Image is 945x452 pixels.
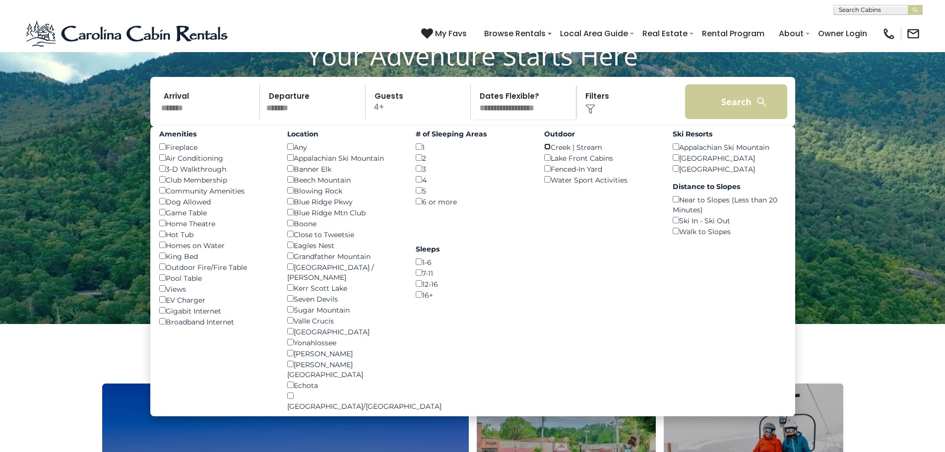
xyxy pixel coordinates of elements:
div: Appalachian Ski Mountain [673,141,786,152]
div: Fenced-In Yard [544,163,658,174]
div: Close to Tweetsie [287,229,401,240]
div: Views [159,283,273,294]
div: Dog Allowed [159,196,273,207]
div: Home Theatre [159,218,273,229]
div: [GEOGRAPHIC_DATA] [287,326,401,337]
div: Homes on Water [159,240,273,251]
div: Blue Ridge Mtn Club [287,207,401,218]
div: 6 or more [416,196,529,207]
div: [GEOGRAPHIC_DATA] [673,152,786,163]
div: 5 [416,185,529,196]
label: Sleeps [416,244,529,254]
div: King Bed [159,251,273,261]
div: 2 [416,152,529,163]
div: Outdoor Fire/Fire Table [159,261,273,272]
div: Pool Table [159,272,273,283]
div: [PERSON_NAME] [287,348,401,359]
img: search-regular-white.png [756,96,768,108]
img: phone-regular-black.png [882,27,896,41]
div: Echota [287,380,401,390]
div: Any [287,141,401,152]
div: Seven Devils [287,293,401,304]
label: Location [287,129,401,139]
div: Hot Tub [159,229,273,240]
div: Eagles Nest [287,240,401,251]
div: Near to Slopes (Less than 20 Minutes) [673,194,786,215]
div: Kerr Scott Lake [287,282,401,293]
div: Walk to Slopes [673,226,786,237]
div: Fireplace [159,141,273,152]
div: Appalachian Ski Mountain [287,152,401,163]
a: Owner Login [813,25,872,42]
a: Rental Program [697,25,769,42]
div: Grandfather Mountain [287,251,401,261]
div: Creek | Stream [544,141,658,152]
span: My Favs [435,27,467,40]
div: Lake Front Cabins [544,152,658,163]
div: Broadband Internet [159,316,273,327]
h3: Select Your Destination [101,349,845,384]
div: Gigabit Internet [159,305,273,316]
div: Beech Mountain [287,174,401,185]
div: [GEOGRAPHIC_DATA] / [PERSON_NAME] [287,261,401,282]
div: [GEOGRAPHIC_DATA]/[GEOGRAPHIC_DATA] [287,390,401,411]
a: About [774,25,809,42]
div: Blue Ridge Pkwy [287,196,401,207]
div: Yonahlossee [287,337,401,348]
div: 12-16 [416,278,529,289]
div: [PERSON_NAME][GEOGRAPHIC_DATA] [287,359,401,380]
div: Club Membership [159,174,273,185]
label: Ski Resorts [673,129,786,139]
img: Blue-2.png [25,19,231,49]
div: Boone [287,218,401,229]
a: Real Estate [637,25,693,42]
div: Community Amenities [159,185,273,196]
div: 4 [416,174,529,185]
div: Blowing Rock [287,185,401,196]
a: Local Area Guide [555,25,633,42]
img: mail-regular-black.png [906,27,920,41]
div: EV Charger [159,294,273,305]
label: Amenities [159,129,273,139]
div: Water Sport Activities [544,174,658,185]
div: Game Table [159,207,273,218]
img: filter--v1.png [585,104,595,114]
div: 1 [416,141,529,152]
div: 7-11 [416,267,529,278]
label: # of Sleeping Areas [416,129,529,139]
div: 3-D Walkthrough [159,163,273,174]
label: Distance to Slopes [673,182,786,192]
div: [GEOGRAPHIC_DATA] [673,163,786,174]
div: Valle Crucis [287,315,401,326]
div: Banner Elk [287,163,401,174]
button: Search [685,84,788,119]
h1: Your Adventure Starts Here [7,40,938,71]
label: Outdoor [544,129,658,139]
div: Ski In - Ski Out [673,215,786,226]
p: 4+ [369,84,471,119]
div: Sugar Mountain [287,304,401,315]
div: Air Conditioning [159,152,273,163]
div: 1-6 [416,257,529,267]
a: My Favs [421,27,469,40]
div: 16+ [416,289,529,300]
a: Browse Rentals [479,25,551,42]
div: 3 [416,163,529,174]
